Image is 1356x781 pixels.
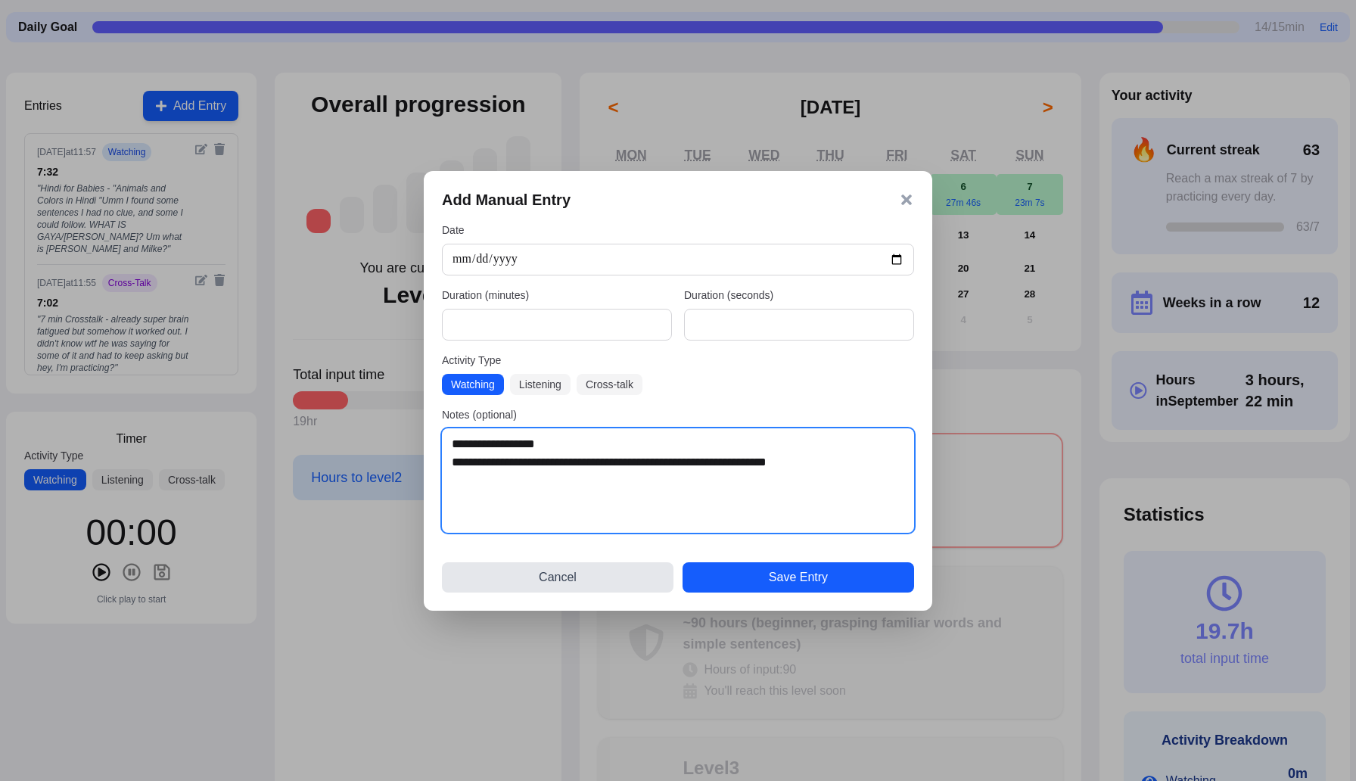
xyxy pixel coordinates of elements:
label: Duration (minutes) [442,288,672,303]
label: Duration (seconds) [684,288,914,303]
button: Save Entry [683,562,914,593]
label: Date [442,222,914,238]
label: Notes (optional) [442,407,914,422]
button: Listening [510,374,571,395]
h3: Add Manual Entry [442,189,571,210]
button: Cross-talk [577,374,642,395]
button: Cancel [442,562,673,593]
label: Activity Type [442,353,914,368]
button: Watching [442,374,504,395]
